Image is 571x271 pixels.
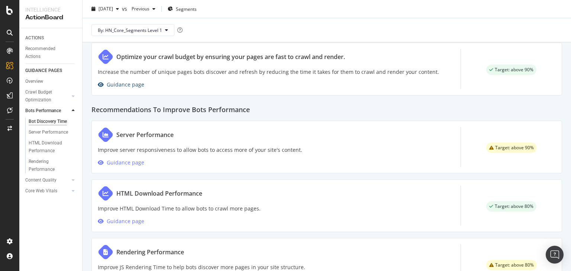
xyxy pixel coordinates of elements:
a: ACTIONS [25,34,77,42]
div: HTML Download Performance [116,189,202,198]
h2: Recommendations To Improve Bots Performance [91,101,562,115]
a: Guidance page [98,218,144,225]
button: By: HN_Core_Segments Level 1 [91,24,174,36]
div: Content Quality [25,176,57,184]
span: Target: above 90% [495,146,534,150]
div: Rendering Performance [116,248,184,257]
button: [DATE] [88,3,122,15]
a: Overview [25,78,77,85]
div: Guidance page [107,158,144,167]
a: Crawl Budget Optimization [25,88,70,104]
div: Rendering Performance [29,158,70,173]
div: ACTIONS [25,34,44,42]
span: vs [122,5,129,13]
div: ActionBoard [25,13,76,22]
span: Target: above 80% [495,204,533,209]
div: Overview [25,78,43,85]
a: Guidance page [98,81,144,88]
span: Target: above 90% [495,68,533,72]
div: Guidance page [107,80,144,89]
a: Bot Discovery Time [29,118,77,125]
div: GUIDANCE PAGES [25,67,62,75]
div: Bot Discovery Time [29,118,67,125]
button: Previous [129,3,158,15]
button: Segments [165,3,200,15]
p: Improve server responsiveness to allow bots to access more of your site's content. [98,146,302,154]
div: Guidance page [107,217,144,226]
div: HTML Download Performance [29,139,72,155]
a: Core Web Vitals [25,187,70,195]
div: warning label [486,143,537,153]
div: Optimize your crawl budget by ensuring your pages are fast to crawl and render. [116,52,345,61]
div: warning label [486,260,537,270]
span: Previous [129,6,149,12]
a: Recommended Actions [25,45,77,61]
a: Server Performance [29,128,77,136]
a: Content Quality [25,176,70,184]
span: Target: above 80% [495,263,534,267]
div: Server Performance [116,130,174,139]
span: 2025 Aug. 31st [99,6,113,12]
span: Segments [176,6,197,12]
div: Core Web Vitals [25,187,57,195]
div: success label [486,201,536,212]
div: success label [486,65,536,75]
a: HTML Download Performance [29,139,77,155]
div: Bots Performance [25,107,61,115]
div: Open Intercom Messenger [546,246,564,264]
a: GUIDANCE PAGES [25,67,77,75]
a: Rendering Performance [29,158,77,173]
div: Crawl Budget Optimization [25,88,64,104]
a: Bots Performance [25,107,70,115]
p: Increase the number of unique pages bots discover and refresh by reducing the time it takes for t... [98,68,439,76]
div: Server Performance [29,128,68,136]
div: Intelligence [25,6,76,13]
a: Guidance page [98,159,144,166]
span: By: HN_Core_Segments Level 1 [98,27,162,33]
p: Improve HTML Download Time to allow bots to crawl more pages. [98,204,261,213]
div: Recommended Actions [25,45,70,61]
